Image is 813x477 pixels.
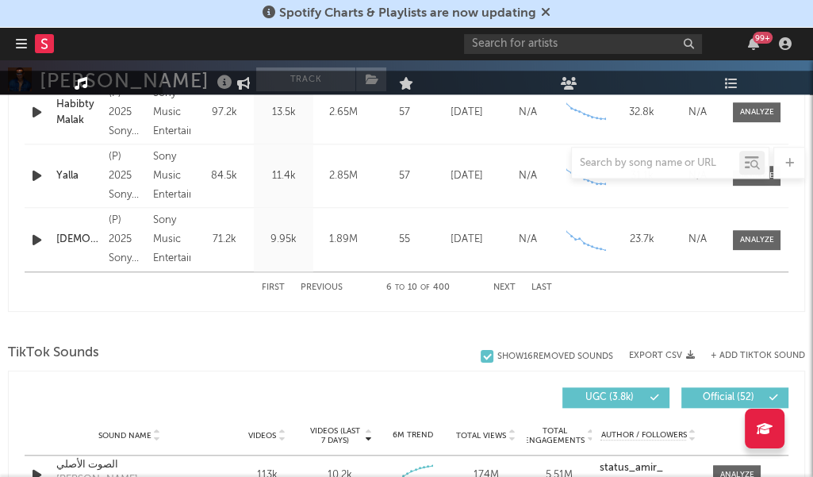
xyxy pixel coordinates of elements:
[420,284,430,291] span: of
[248,431,276,440] span: Videos
[600,463,663,473] strong: status_amir_
[98,431,151,440] span: Sound Name
[618,232,665,248] div: 23.7k
[562,387,669,408] button: UGC(3.8k)
[198,232,250,248] div: 71.2k
[256,67,355,91] button: Track
[673,232,721,248] div: N/A
[464,34,702,54] input: Search for artists
[501,105,554,121] div: N/A
[748,37,759,50] button: 99+
[317,105,369,121] div: 2.65M
[381,429,446,441] div: 6M Trend
[440,232,493,248] div: [DATE]
[279,7,536,20] span: Spotify Charts & Playlists are now updating
[258,105,309,121] div: 13.5k
[317,232,369,248] div: 1.89M
[497,352,613,362] div: Show 16 Removed Sounds
[501,232,554,248] div: N/A
[56,232,101,248] a: [DEMOGRAPHIC_DATA]
[377,105,432,121] div: 57
[600,430,686,440] span: Author / Followers
[377,232,432,248] div: 55
[153,211,190,268] div: Sony Music Entertainment
[308,426,363,445] span: Videos (last 7 days)
[531,283,552,292] button: Last
[695,352,805,360] button: + Add TikTok Sound
[395,284,405,291] span: to
[572,157,739,170] input: Search by song name or URL
[681,387,788,408] button: Official(52)
[8,344,99,363] span: TikTok Sounds
[440,105,493,121] div: [DATE]
[541,7,550,20] span: Dismiss
[692,393,765,402] span: Official ( 52 )
[673,105,721,121] div: N/A
[262,283,285,292] button: First
[600,463,697,474] a: status_amir_
[56,97,101,128] a: Habibty Malak
[198,105,250,121] div: 97.2k
[493,283,516,292] button: Next
[573,393,646,402] span: UGC ( 3.8k )
[618,105,665,121] div: 32.8k
[109,84,146,141] div: (P) 2025 Sony Music Entertainment [GEOGRAPHIC_DATA]
[40,67,236,94] div: [PERSON_NAME]
[153,84,190,141] div: Sony Music Entertainment
[629,351,695,360] button: Export CSV
[301,283,343,292] button: Previous
[258,232,309,248] div: 9.95k
[109,211,146,268] div: (P) 2025 Sony Music Entertainment [GEOGRAPHIC_DATA]
[56,457,203,473] a: الصوت الأصلي
[456,431,506,440] span: Total Views
[711,352,805,360] button: + Add TikTok Sound
[753,32,773,44] div: 99 +
[374,279,462,298] div: 6 10 400
[524,426,585,445] span: Total Engagements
